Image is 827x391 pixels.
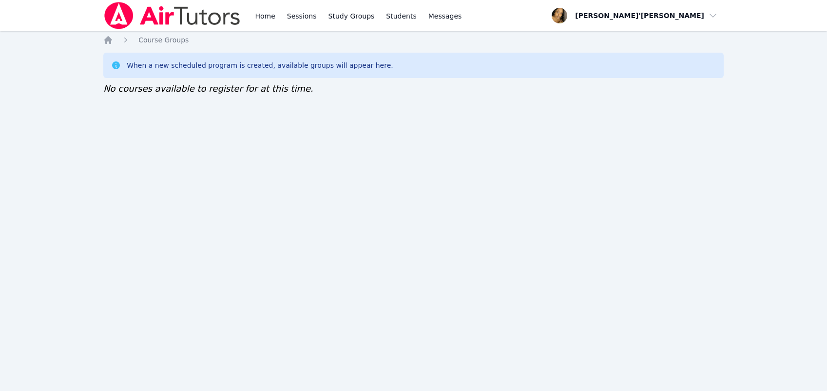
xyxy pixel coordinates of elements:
[103,83,313,94] span: No courses available to register for at this time.
[138,35,189,45] a: Course Groups
[103,2,241,29] img: Air Tutors
[428,11,462,21] span: Messages
[103,35,724,45] nav: Breadcrumb
[127,60,393,70] div: When a new scheduled program is created, available groups will appear here.
[138,36,189,44] span: Course Groups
